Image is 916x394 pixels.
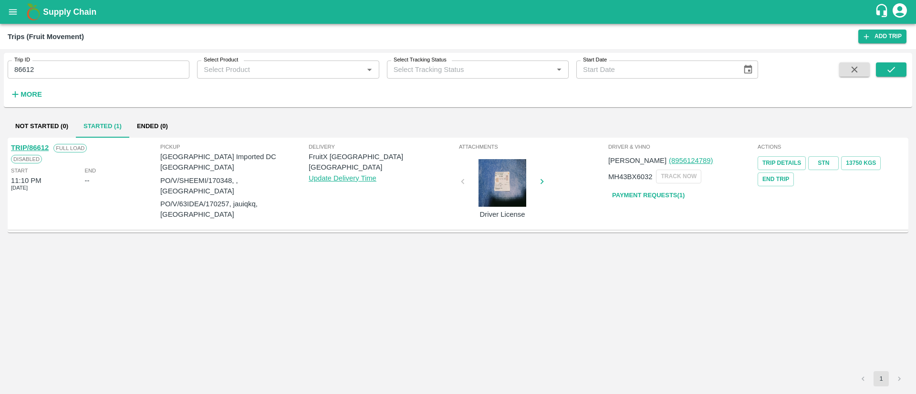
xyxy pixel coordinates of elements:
[129,115,176,138] button: Ended (0)
[808,156,839,170] a: STN
[309,142,457,151] span: Delivery
[204,56,238,64] label: Select Product
[608,172,652,182] p: MH43BX6032
[8,86,44,102] button: More
[53,144,87,152] span: Full Load
[11,166,28,175] span: Start
[467,209,538,220] p: Driver License
[874,3,891,20] div: customer-support
[160,142,309,151] span: Pickup
[85,175,90,186] div: --
[758,142,905,151] span: Actions
[43,7,96,17] b: Supply Chain
[390,63,538,76] input: Select Tracking Status
[160,152,309,173] p: [GEOGRAPHIC_DATA] Imported DC [GEOGRAPHIC_DATA]
[85,166,96,175] span: End
[8,30,84,43] div: Trips (Fruit Movement)
[608,142,756,151] span: Driver & VHNo
[669,157,713,164] a: (8956124789)
[200,63,360,76] input: Select Product
[8,61,189,79] input: Enter Trip ID
[43,5,874,19] a: Supply Chain
[459,142,606,151] span: Attachments
[160,175,309,197] p: PO/V/SHEEMI/170348, , [GEOGRAPHIC_DATA]
[758,156,806,170] a: Trip Details
[583,56,607,64] label: Start Date
[24,2,43,21] img: logo
[739,61,757,79] button: Choose date
[76,115,129,138] button: Started (1)
[21,91,42,98] strong: More
[874,371,889,386] button: page 1
[2,1,24,23] button: open drawer
[309,174,376,182] a: Update Delivery Time
[8,115,76,138] button: Not Started (0)
[576,61,735,79] input: Start Date
[309,152,457,173] p: FruitX [GEOGRAPHIC_DATA] [GEOGRAPHIC_DATA]
[841,156,881,170] button: 13750 Kgs
[11,155,42,163] span: Disabled
[394,56,447,64] label: Select Tracking Status
[160,199,309,220] p: PO/V/63IDEA/170257, jauiqkq, [GEOGRAPHIC_DATA]
[11,175,42,186] div: 11:10 PM
[11,183,28,192] span: [DATE]
[11,144,49,152] a: TRIP/86612
[891,2,908,22] div: account of current user
[758,172,794,186] button: Tracking Url
[14,56,30,64] label: Trip ID
[608,187,688,204] a: Payment Requests(1)
[608,157,666,164] span: [PERSON_NAME]
[363,63,375,76] button: Open
[553,63,565,76] button: Open
[858,30,906,43] a: Add Trip
[854,371,908,386] nav: pagination navigation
